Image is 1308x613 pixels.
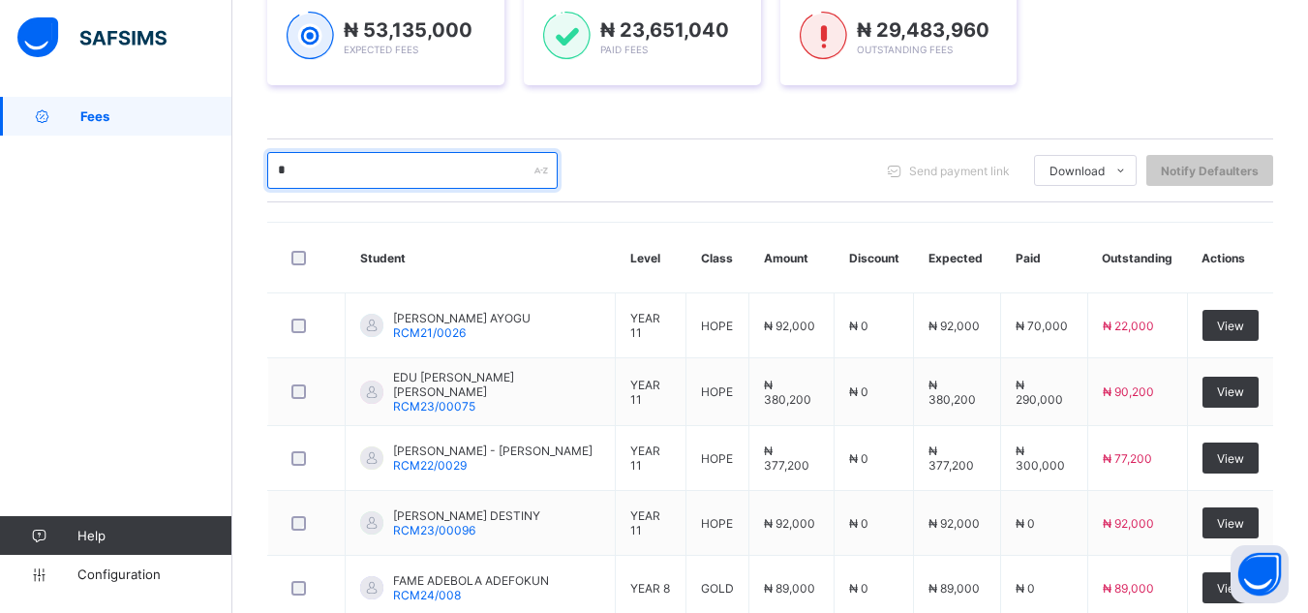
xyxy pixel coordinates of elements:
th: item [108,304,778,318]
span: ₦ 380,200 [928,378,976,407]
span: Paid Fees [600,44,648,55]
span: ₦ 92,000 [764,516,815,531]
span: View [1217,451,1244,466]
span: ₦ 22,000 [1103,319,1154,333]
span: ₦ 77,200 [1103,451,1152,466]
span: EDU [PERSON_NAME] [PERSON_NAME] [393,370,600,399]
span: Send payment link [909,164,1010,178]
span: YEAR 11 [630,378,660,407]
span: YEAR 11 [630,444,660,473]
span: ₦ 92,000 [928,319,980,333]
th: Level [616,223,686,293]
span: HOPE [701,384,733,399]
div: Tuition [109,384,777,398]
div: Event [109,368,777,382]
span: Outstanding Fees [857,44,953,55]
span: HOPE [701,516,733,531]
span: ₦ 290,000 [1016,378,1063,407]
span: ₦ 96,000.00 [790,508,856,522]
div: Sport Wear [109,434,777,447]
span: Previously Paid Amount [36,533,163,546]
span: RCM23/00075 [393,399,475,414]
span: YEAR 11 [630,508,660,537]
span: ₦ 3,500 [1169,352,1210,365]
span: [PERSON_NAME] AYOGU [393,311,531,325]
td: 1 [963,351,1034,367]
th: Student [346,223,616,293]
span: ₦ 0 [849,451,868,466]
span: View [1217,516,1244,531]
span: Download [1049,164,1105,178]
span: ₦ 0 [1016,581,1035,596]
th: Expected [914,223,1001,293]
span: View [1217,319,1244,333]
span: YEAR 9 GOLD [46,246,1273,260]
span: View [1217,384,1244,399]
div: P.T.A. Levy [109,401,777,414]
th: Class [686,223,749,293]
span: ₦ 377,200 [764,444,809,473]
span: ₦ 70,000 [1162,384,1210,398]
th: qty [963,304,1034,318]
span: ₦ 0 [849,516,868,531]
span: ₦ 96,000.00 [790,557,855,570]
div: School Tie [109,417,777,431]
span: YEAR 11 [630,311,660,340]
span: ₦ 10,000 [1162,434,1210,447]
span: ₦ 7,000 [778,319,820,332]
td: 1 [963,334,1034,351]
span: ₦ 3,000 [1169,368,1210,382]
span: Amount Paid [36,557,106,570]
span: ₦ 300,000 [1016,444,1065,473]
span: ₦ 2,000 [1169,417,1210,431]
span: View [1217,581,1244,596]
span: ₦ 23,651,040 [600,18,729,42]
span: ₦ 3,500 [778,335,820,349]
td: 1 [963,416,1034,433]
div: Lesson Fee [109,335,777,349]
th: Actions [1187,223,1273,293]
img: paid-1.3eb1404cbcb1d3b736510a26bbfa3ccb.svg [543,12,591,60]
span: ₦ 29,483,960 [857,18,989,42]
span: ₦ 2,000 [778,401,820,414]
span: Notify Defaulters [1161,164,1259,178]
span: ₦ 0 [1016,516,1035,531]
span: ₦ 92,000 [1103,516,1154,531]
span: YEAR 8 [630,581,670,596]
span: ₦ 0 [849,319,868,333]
span: RCM22/0029 [393,458,467,473]
span: ₦ 2,000 [1169,401,1210,414]
th: amount [1035,304,1211,318]
span: ₦ 10,000 [778,434,827,447]
span: RCM24/008 [393,588,461,602]
span: GOLD [701,581,734,596]
span: Help [77,528,231,543]
td: 1 [963,433,1034,449]
img: receipt.26f346b57495a98c98ef9b0bc63aa4d8.svg [628,30,690,54]
span: ₦ 7,000 [1169,319,1210,332]
span: ₦ 70,000 [1016,319,1068,333]
span: ₦ 3,500 [778,352,820,365]
th: Discount [835,223,914,293]
img: expected-1.03dd87d44185fb6c27cc9b2570c10499.svg [287,12,334,60]
span: ₦ 90,200 [1103,384,1154,399]
th: Outstanding [1087,223,1187,293]
span: Discount [36,484,82,498]
span: RCM21/0026 [393,325,466,340]
span: HOPE [701,319,733,333]
span: ₦ 5,000.00 [790,484,848,498]
span: ₦ 0.00 [790,533,826,546]
span: TOTAL EXPECTED [36,508,132,522]
span: ₦ 92,000 [764,319,815,333]
td: 1 [963,383,1034,400]
span: ₦ 3,500 [1169,335,1210,349]
span: ₦ 0.00 [790,581,826,595]
img: Royal College Masaka [635,64,684,112]
th: Amount [749,223,835,293]
div: [PERSON_NAME] & Inter-house Sport [109,319,777,332]
span: Expected Fees [344,44,418,55]
div: Skill Acquisition [109,352,777,365]
td: 1 [963,318,1034,334]
span: Fees [80,108,232,124]
span: FAME ADEBOLA ADEFOKUN [393,573,549,588]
